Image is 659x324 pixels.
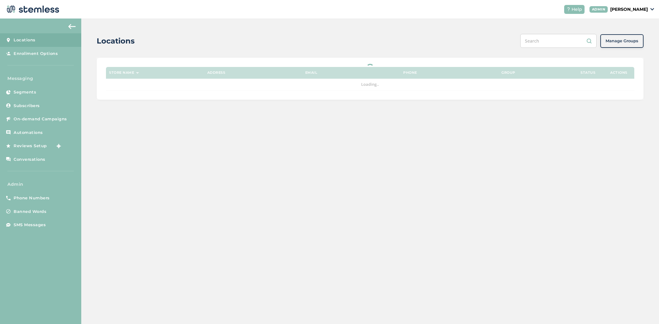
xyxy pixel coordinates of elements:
span: Automations [14,130,43,136]
span: Manage Groups [606,38,638,44]
h2: Locations [97,35,135,47]
span: Reviews Setup [14,143,47,149]
span: Locations [14,37,36,43]
span: Help [572,6,582,13]
img: icon-arrow-back-accent-c549486e.svg [68,24,76,29]
span: Segments [14,89,36,95]
span: Subscribers [14,103,40,109]
span: Enrollment Options [14,51,58,57]
span: On-demand Campaigns [14,116,67,122]
iframe: Chat Widget [628,294,659,324]
img: glitter-stars-b7820f95.gif [52,140,64,152]
input: Search [520,34,597,48]
span: SMS Messages [14,222,46,228]
img: icon_down-arrow-small-66adaf34.svg [650,8,654,10]
span: Banned Words [14,209,46,215]
img: logo-dark-0685b13c.svg [5,3,59,15]
button: Manage Groups [600,34,644,48]
div: ADMIN [589,6,608,13]
img: icon-help-white-03924b79.svg [567,7,570,11]
span: Phone Numbers [14,195,50,201]
p: [PERSON_NAME] [610,6,648,13]
span: Conversations [14,156,45,163]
